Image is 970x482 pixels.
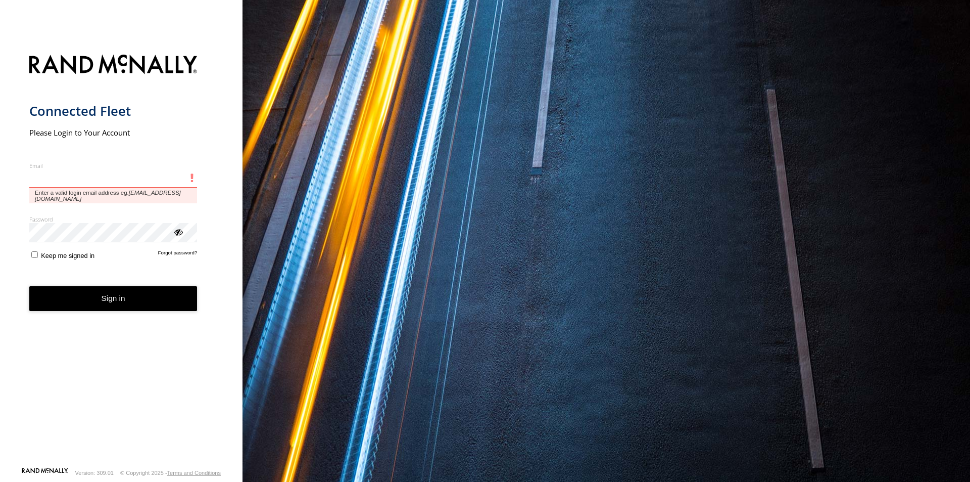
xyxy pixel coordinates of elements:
a: Terms and Conditions [167,470,221,476]
span: Enter a valid login email address eg. [29,188,198,203]
h1: Connected Fleet [29,103,198,119]
label: Password [29,215,198,223]
img: Rand McNally [29,53,198,78]
div: Version: 309.01 [75,470,114,476]
a: Forgot password? [158,250,198,259]
a: Visit our Website [22,468,68,478]
button: Sign in [29,286,198,311]
h2: Please Login to Your Account [29,127,198,138]
input: Keep me signed in [31,251,38,258]
span: Keep me signed in [41,252,94,259]
div: ViewPassword [173,227,183,237]
form: main [29,49,214,467]
label: Email [29,162,198,169]
div: © Copyright 2025 - [120,470,221,476]
em: [EMAIL_ADDRESS][DOMAIN_NAME] [35,190,181,202]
